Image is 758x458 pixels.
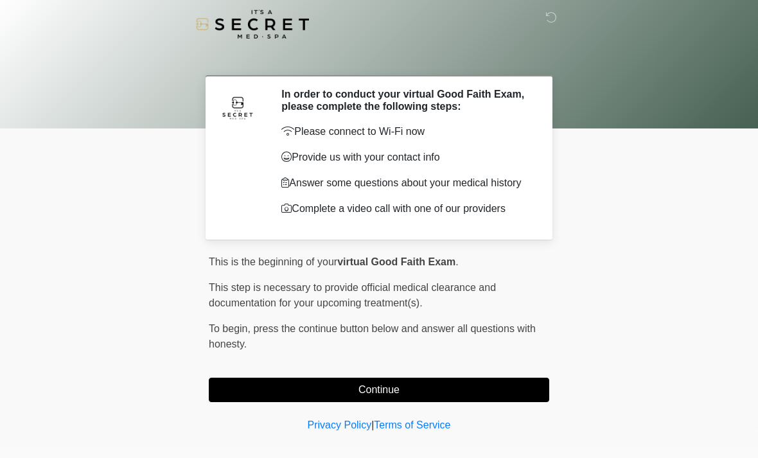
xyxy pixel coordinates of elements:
span: This step is necessary to provide official medical clearance and documentation for your upcoming ... [209,282,496,308]
span: . [455,256,458,267]
a: Terms of Service [374,419,450,430]
p: Complete a video call with one of our providers [281,201,530,216]
span: This is the beginning of your [209,256,337,267]
p: Answer some questions about your medical history [281,175,530,191]
button: Continue [209,378,549,402]
h2: In order to conduct your virtual Good Faith Exam, please complete the following steps: [281,88,530,112]
p: Provide us with your contact info [281,150,530,165]
img: It's A Secret Med Spa Logo [196,10,309,39]
img: Agent Avatar [218,88,257,127]
strong: virtual Good Faith Exam [337,256,455,267]
a: Privacy Policy [308,419,372,430]
a: | [371,419,374,430]
h1: ‎ ‎ [199,46,559,70]
p: Please connect to Wi-Fi now [281,124,530,139]
span: press the continue button below and answer all questions with honesty. [209,323,536,349]
span: To begin, [209,323,253,334]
